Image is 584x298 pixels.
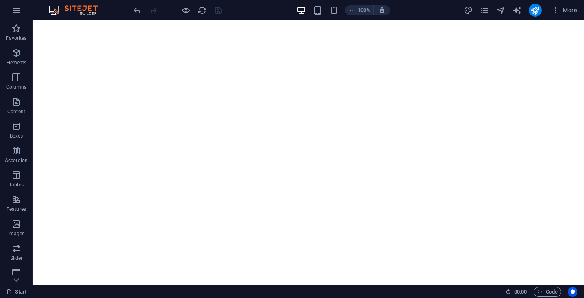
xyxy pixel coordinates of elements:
a: Click to cancel selection. Double-click to open Pages [7,287,27,297]
span: Code [537,287,558,297]
span: : [520,289,521,295]
p: Boxes [10,133,23,139]
i: Pages (Ctrl+Alt+S) [480,6,489,15]
i: Undo: change_background_size (Ctrl+Z) [132,6,142,15]
p: Columns [6,84,26,90]
button: navigator [496,5,506,15]
img: Editor Logo [47,5,108,15]
i: On resize automatically adjust zoom level to fit chosen device. [378,7,386,14]
h6: 100% [357,5,370,15]
button: publish [529,4,542,17]
button: More [548,4,580,17]
p: Elements [6,59,27,66]
p: Favorites [6,35,26,42]
button: text_generator [512,5,522,15]
p: Tables [9,182,24,188]
p: Slider [10,255,23,261]
button: reload [197,5,207,15]
p: Accordion [5,157,28,164]
i: Design (Ctrl+Alt+Y) [464,6,473,15]
button: Code [534,287,561,297]
p: Features [7,206,26,213]
button: 100% [345,5,374,15]
i: Publish [530,6,540,15]
h6: Session time [506,287,527,297]
span: More [551,6,577,14]
p: Images [8,230,25,237]
button: Usercentrics [568,287,577,297]
button: pages [480,5,490,15]
i: Navigator [496,6,506,15]
button: design [464,5,473,15]
i: Reload page [198,6,207,15]
p: Content [7,108,25,115]
span: 00 00 [514,287,527,297]
i: AI Writer [512,6,522,15]
button: undo [132,5,142,15]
